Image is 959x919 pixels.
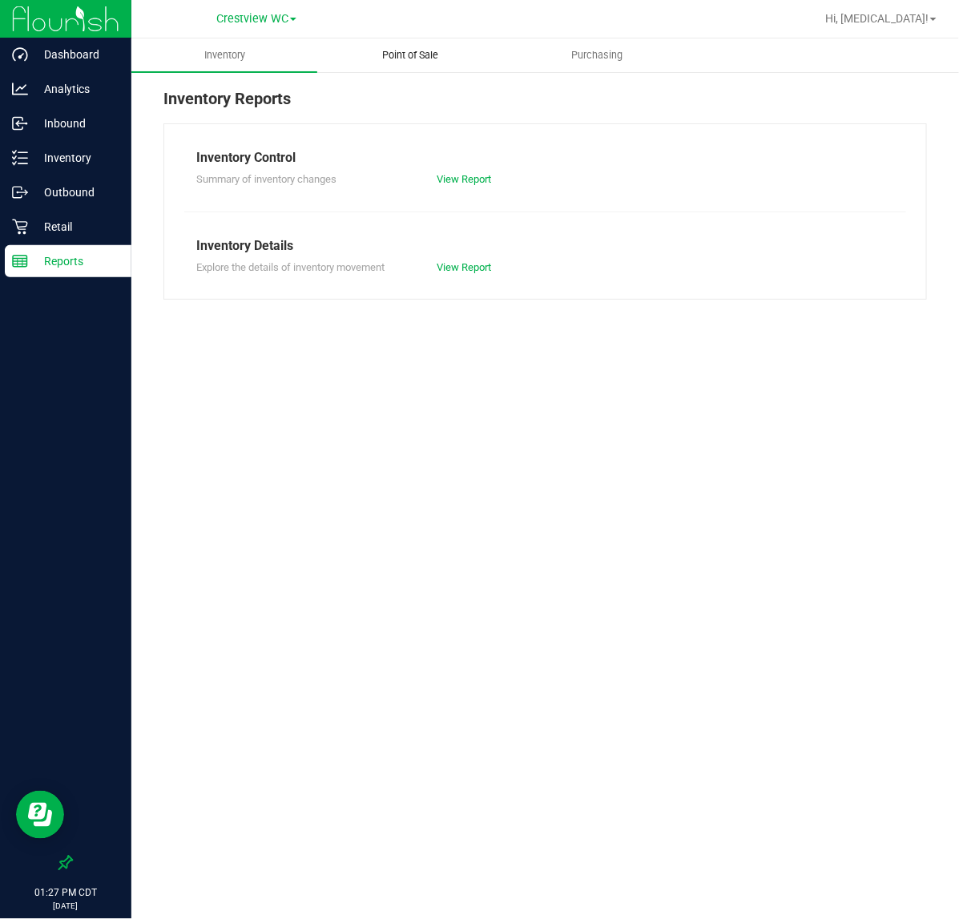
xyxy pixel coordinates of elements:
[163,87,927,123] div: Inventory Reports
[28,252,124,271] p: Reports
[216,12,288,26] span: Crestview WC
[317,38,503,72] a: Point of Sale
[131,38,317,72] a: Inventory
[183,48,267,62] span: Inventory
[825,12,929,25] span: Hi, [MEDICAL_DATA]!
[196,173,336,185] span: Summary of inventory changes
[28,183,124,202] p: Outbound
[12,81,28,97] inline-svg: Analytics
[16,791,64,839] iframe: Resource center
[196,148,894,167] div: Inventory Control
[7,900,124,912] p: [DATE]
[12,253,28,269] inline-svg: Reports
[12,150,28,166] inline-svg: Inventory
[28,79,124,99] p: Analytics
[504,38,690,72] a: Purchasing
[58,855,74,871] label: Pin the sidebar to full width on large screens
[361,48,461,62] span: Point of Sale
[7,885,124,900] p: 01:27 PM CDT
[28,217,124,236] p: Retail
[550,48,644,62] span: Purchasing
[437,261,491,273] a: View Report
[12,184,28,200] inline-svg: Outbound
[12,115,28,131] inline-svg: Inbound
[28,114,124,133] p: Inbound
[437,173,491,185] a: View Report
[28,45,124,64] p: Dashboard
[196,236,894,256] div: Inventory Details
[12,219,28,235] inline-svg: Retail
[28,148,124,167] p: Inventory
[196,261,385,273] span: Explore the details of inventory movement
[12,46,28,62] inline-svg: Dashboard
